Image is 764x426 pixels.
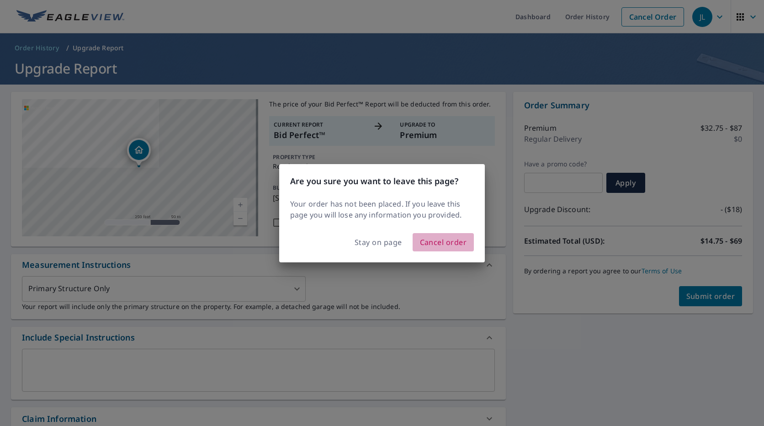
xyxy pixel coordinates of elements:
[413,233,474,251] button: Cancel order
[355,236,402,249] span: Stay on page
[420,236,467,249] span: Cancel order
[348,234,409,251] button: Stay on page
[290,175,474,187] h3: Are you sure you want to leave this page?
[290,198,474,220] p: Your order has not been placed. If you leave this page you will lose any information you provided.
